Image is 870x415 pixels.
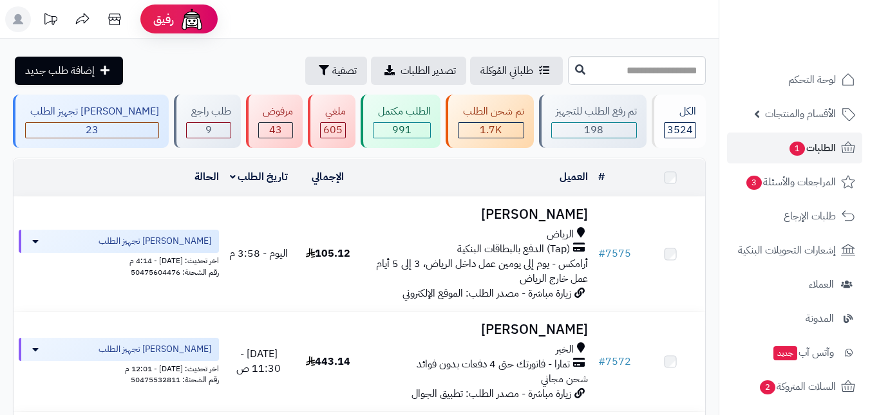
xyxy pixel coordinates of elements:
span: تصفية [332,63,357,78]
span: 1.7K [480,122,502,138]
span: المدونة [806,309,834,327]
a: #7572 [598,354,631,369]
h3: [PERSON_NAME] [368,322,588,337]
a: #7575 [598,246,631,261]
a: الإجمالي [312,169,344,185]
div: 9 [187,123,231,138]
span: طلبات الإرجاع [784,207,836,225]
span: أرامكس - يوم إلى يومين عمل داخل الرياض، 3 إلى 5 أيام عمل خارج الرياض [376,256,588,286]
span: إضافة طلب جديد [25,63,95,78]
a: السلات المتروكة2 [727,371,862,402]
a: إشعارات التحويلات البنكية [727,235,862,266]
a: وآتس آبجديد [727,337,862,368]
div: ملغي [320,104,346,119]
div: [PERSON_NAME] تجهيز الطلب [25,104,159,119]
a: طلب راجع 9 [171,95,243,148]
div: الكل [664,104,696,119]
div: مرفوض [258,104,294,119]
a: تصدير الطلبات [371,57,466,85]
div: 43 [259,123,293,138]
span: (Tap) الدفع بالبطاقات البنكية [457,242,570,257]
span: شحن مجاني [541,371,588,387]
span: 2 [760,380,775,394]
span: زيارة مباشرة - مصدر الطلب: تطبيق الجوال [411,386,571,401]
span: تصدير الطلبات [401,63,456,78]
span: 3524 [667,122,693,138]
span: الطلبات [788,139,836,157]
span: # [598,246,605,261]
span: 105.12 [306,246,350,261]
a: إضافة طلب جديد [15,57,123,85]
a: العملاء [727,269,862,300]
a: الطلبات1 [727,133,862,163]
a: لوحة التحكم [727,64,862,95]
span: الرياض [547,227,574,242]
div: تم شحن الطلب [458,104,524,119]
a: تم شحن الطلب 1.7K [443,95,536,148]
a: الكل3524 [649,95,708,148]
div: 23 [26,123,158,138]
span: رقم الشحنة: 50475532811 [131,374,219,385]
span: طلباتي المُوكلة [480,63,533,78]
div: الطلب مكتمل [373,104,431,119]
div: 605 [321,123,345,138]
span: الخبر [556,342,574,357]
a: تحديثات المنصة [34,6,66,35]
span: المراجعات والأسئلة [745,173,836,191]
div: تم رفع الطلب للتجهيز [551,104,638,119]
span: 43 [269,122,282,138]
a: الحالة [194,169,219,185]
a: [PERSON_NAME] تجهيز الطلب 23 [10,95,171,148]
span: رقم الشحنة: 50475604476 [131,266,219,278]
div: اخر تحديث: [DATE] - 12:01 م [19,361,219,374]
span: 1 [790,142,805,156]
img: ai-face.png [179,6,205,32]
span: 198 [584,122,603,138]
div: اخر تحديث: [DATE] - 4:14 م [19,253,219,266]
a: ملغي 605 [305,95,358,148]
span: إشعارات التحويلات البنكية [738,241,836,259]
span: 9 [205,122,212,138]
a: المراجعات والأسئلة3 [727,167,862,198]
a: الطلب مكتمل 991 [358,95,443,148]
span: رفيق [153,12,174,27]
span: جديد [773,346,797,360]
button: تصفية [305,57,367,85]
div: 198 [552,123,637,138]
span: وآتس آب [772,344,834,362]
span: زيارة مباشرة - مصدر الطلب: الموقع الإلكتروني [402,286,571,301]
div: 991 [374,123,430,138]
span: [PERSON_NAME] تجهيز الطلب [99,343,211,356]
a: المدونة [727,303,862,334]
span: 23 [86,122,99,138]
a: طلباتي المُوكلة [470,57,563,85]
a: العميل [560,169,588,185]
span: [PERSON_NAME] تجهيز الطلب [99,235,211,248]
div: طلب راجع [186,104,231,119]
span: 443.14 [306,354,350,369]
span: 605 [323,122,343,138]
a: مرفوض 43 [243,95,306,148]
span: # [598,354,605,369]
span: تمارا - فاتورتك حتى 4 دفعات بدون فوائد [417,357,570,372]
img: logo-2.png [782,34,858,61]
span: [DATE] - 11:30 ص [236,346,281,376]
span: لوحة التحكم [788,71,836,89]
span: الأقسام والمنتجات [765,105,836,123]
div: 1655 [459,123,524,138]
span: 3 [746,176,762,190]
a: تاريخ الطلب [230,169,288,185]
span: 991 [392,122,411,138]
span: السلات المتروكة [759,378,836,396]
span: اليوم - 3:58 م [229,246,288,261]
a: تم رفع الطلب للتجهيز 198 [536,95,650,148]
span: العملاء [809,275,834,293]
h3: [PERSON_NAME] [368,207,588,222]
a: طلبات الإرجاع [727,201,862,232]
a: # [598,169,605,185]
